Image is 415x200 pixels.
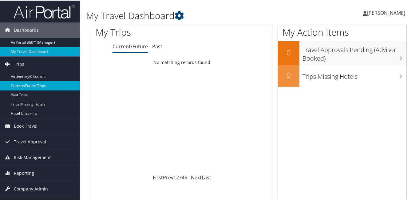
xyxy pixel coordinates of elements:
a: 0Travel Approvals Pending (Advisor Booked) [278,41,406,64]
h1: My Action Items [278,25,406,38]
a: First [153,174,163,180]
a: Current/Future [113,42,148,49]
span: Risk Management [14,149,51,165]
a: 1 [173,174,176,180]
td: No matching records found [91,56,273,67]
span: … [187,174,191,180]
h1: My Travel Dashboard [86,9,303,22]
span: Trips [14,56,24,71]
span: [PERSON_NAME] [367,9,405,16]
span: Travel Approval [14,134,46,149]
a: 4 [182,174,184,180]
h2: 0 [278,69,299,80]
h3: Trips Missing Hotels [302,69,406,80]
span: Reporting [14,165,34,180]
a: 2 [176,174,179,180]
span: Company Admin [14,181,48,196]
h2: 0 [278,47,299,57]
a: [PERSON_NAME] [363,3,411,22]
a: Last [202,174,211,180]
img: airportal-logo.png [14,4,75,18]
span: Dashboards [14,22,39,37]
a: 5 [184,174,187,180]
h1: My Trips [96,25,192,38]
h3: Travel Approvals Pending (Advisor Booked) [302,42,406,62]
span: Book Travel [14,118,38,133]
a: 0Trips Missing Hotels [278,65,406,86]
a: 3 [179,174,182,180]
a: Prev [163,174,173,180]
a: Past [152,42,162,49]
a: Next [191,174,202,180]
